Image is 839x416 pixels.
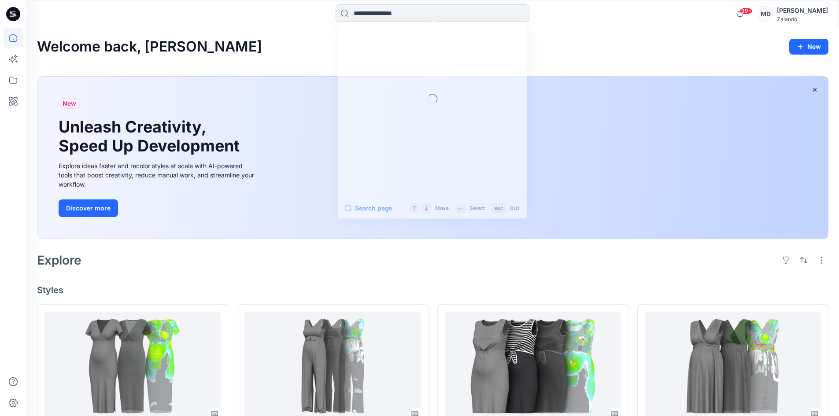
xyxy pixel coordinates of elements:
[495,204,504,213] p: esc
[435,204,449,213] p: Move
[59,199,257,217] a: Discover more
[345,203,392,213] button: Search page
[758,6,773,22] div: MD
[739,7,753,15] span: 99+
[59,199,118,217] button: Discover more
[510,204,519,213] p: Quit
[777,5,828,16] div: [PERSON_NAME]
[59,161,257,189] div: Explore ideas faster and recolor styles at scale with AI-powered tools that boost creativity, red...
[37,253,81,267] h2: Explore
[59,118,244,155] h1: Unleash Creativity, Speed Up Development
[37,39,262,55] h2: Welcome back, [PERSON_NAME]
[789,39,828,55] button: New
[469,204,485,213] p: Select
[777,16,828,22] div: Zalando
[37,285,828,295] h4: Styles
[63,98,76,109] span: New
